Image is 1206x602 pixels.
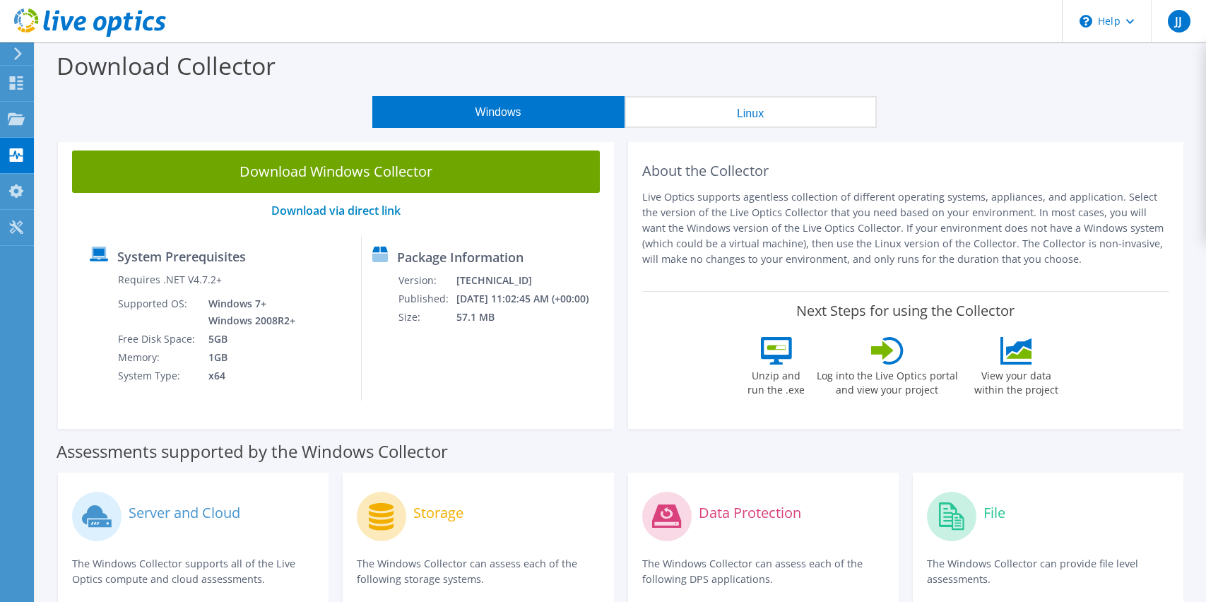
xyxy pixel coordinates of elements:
td: [DATE] 11:02:45 AM (+00:00) [456,290,607,308]
svg: \n [1080,15,1092,28]
button: Windows [372,96,625,128]
label: Server and Cloud [129,506,240,520]
p: The Windows Collector supports all of the Live Optics compute and cloud assessments. [72,556,314,587]
label: Log into the Live Optics portal and view your project [816,365,959,397]
td: Free Disk Space: [117,330,198,348]
td: [TECHNICAL_ID] [456,271,607,290]
p: Live Optics supports agentless collection of different operating systems, appliances, and applica... [642,189,1170,267]
label: Next Steps for using the Collector [796,302,1015,319]
label: Unzip and run the .exe [744,365,809,397]
label: System Prerequisites [117,249,246,264]
p: The Windows Collector can assess each of the following DPS applications. [642,556,885,587]
td: Published: [398,290,456,308]
td: 57.1 MB [456,308,607,326]
td: x64 [198,367,298,385]
label: File [983,506,1005,520]
p: The Windows Collector can provide file level assessments. [927,556,1169,587]
h2: About the Collector [642,163,1170,179]
label: Storage [413,506,463,520]
td: 5GB [198,330,298,348]
p: The Windows Collector can assess each of the following storage systems. [357,556,599,587]
td: Size: [398,308,456,326]
label: Assessments supported by the Windows Collector [57,444,448,459]
td: Memory: [117,348,198,367]
td: Supported OS: [117,295,198,330]
button: Linux [625,96,877,128]
td: Version: [398,271,456,290]
label: Package Information [397,250,524,264]
td: System Type: [117,367,198,385]
span: JJ [1168,10,1190,33]
label: View your data within the project [966,365,1068,397]
td: Windows 7+ Windows 2008R2+ [198,295,298,330]
a: Download Windows Collector [72,150,600,193]
label: Download Collector [57,49,276,82]
label: Requires .NET V4.7.2+ [118,273,222,287]
label: Data Protection [699,506,801,520]
td: 1GB [198,348,298,367]
a: Download via direct link [271,203,401,218]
